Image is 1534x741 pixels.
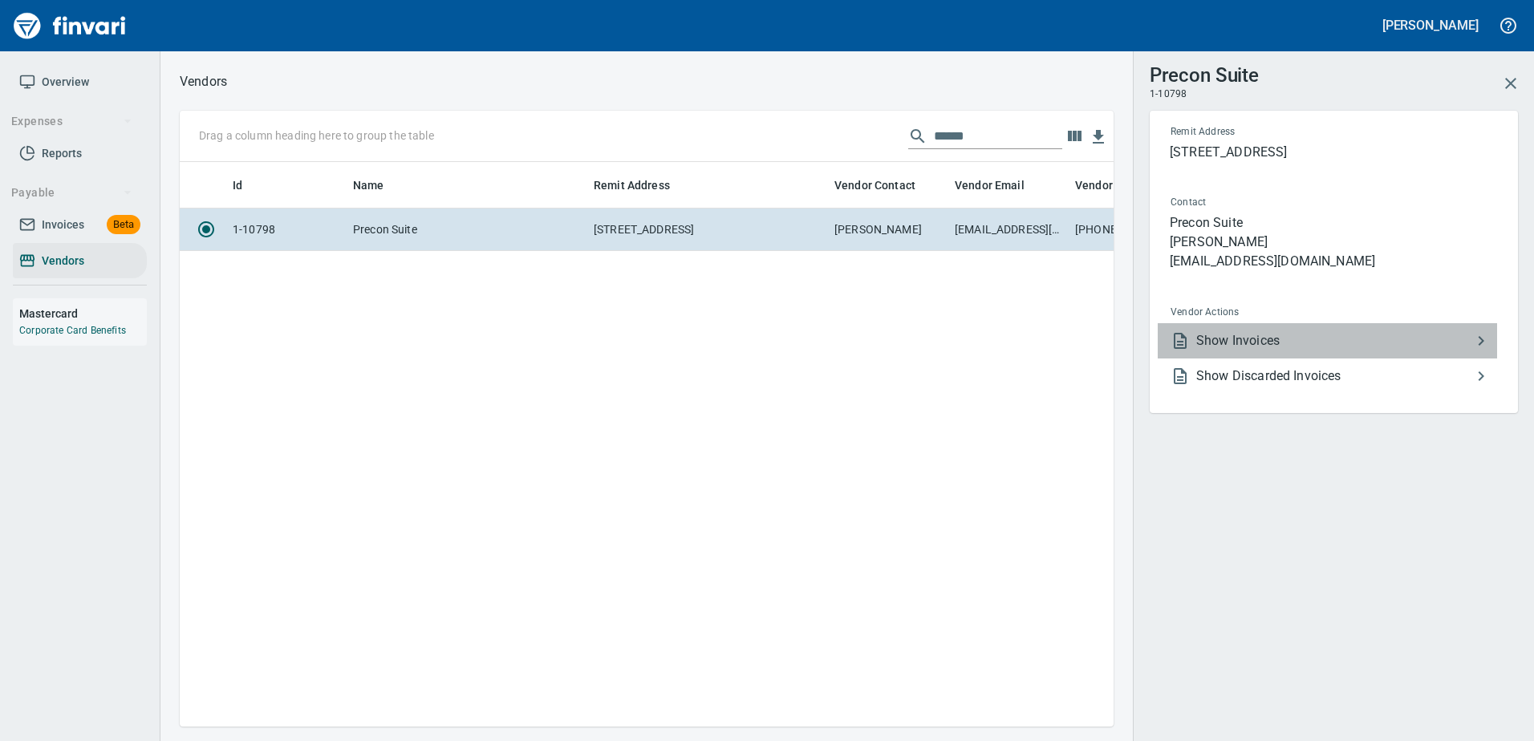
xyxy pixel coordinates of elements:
[233,176,242,195] span: Id
[199,128,434,144] p: Drag a column heading here to group the table
[42,251,84,271] span: Vendors
[353,176,405,195] span: Name
[1086,125,1110,149] button: Download table
[180,72,227,91] p: Vendors
[1170,143,1497,162] p: [STREET_ADDRESS]
[1069,209,1189,251] td: [PHONE_NUMBER]
[1075,176,1149,195] span: Vendor Phone
[828,209,948,251] td: [PERSON_NAME]
[1062,124,1086,148] button: Choose columns to display
[1170,233,1497,252] p: [PERSON_NAME]
[42,215,84,235] span: Invoices
[1491,64,1530,103] button: Close Vendor
[11,111,132,132] span: Expenses
[1378,13,1483,38] button: [PERSON_NAME]
[1170,252,1497,271] p: [EMAIL_ADDRESS][DOMAIN_NAME]
[5,107,139,136] button: Expenses
[42,144,82,164] span: Reports
[948,209,1069,251] td: [EMAIL_ADDRESS][DOMAIN_NAME]
[1196,331,1471,350] span: Show Invoices
[955,176,1025,195] span: Vendor Email
[233,176,263,195] span: Id
[180,72,227,91] nav: breadcrumb
[13,136,147,172] a: Reports
[13,64,147,100] a: Overview
[594,176,670,195] span: Remit Address
[11,183,132,203] span: Payable
[594,176,691,195] span: Remit Address
[1150,60,1259,87] h3: Precon Suite
[226,209,347,251] td: 1-10798
[834,176,936,195] span: Vendor Contact
[1171,124,1365,140] span: Remit Address
[1382,17,1479,34] h5: [PERSON_NAME]
[5,178,139,208] button: Payable
[1171,305,1366,321] span: Vendor Actions
[1196,366,1471,386] span: Show Discarded Invoices
[955,176,1045,195] span: Vendor Email
[587,209,828,251] td: [STREET_ADDRESS]
[13,243,147,279] a: Vendors
[834,176,915,195] span: Vendor Contact
[1170,213,1497,233] p: Precon Suite
[13,207,147,243] a: InvoicesBeta
[1150,87,1187,103] span: 1-10798
[1075,176,1170,195] span: Vendor Phone
[19,325,126,336] a: Corporate Card Benefits
[1171,195,1350,211] span: Contact
[10,6,130,45] img: Finvari
[353,176,384,195] span: Name
[42,72,89,92] span: Overview
[19,305,147,322] h6: Mastercard
[347,209,587,251] td: Precon Suite
[107,216,140,234] span: Beta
